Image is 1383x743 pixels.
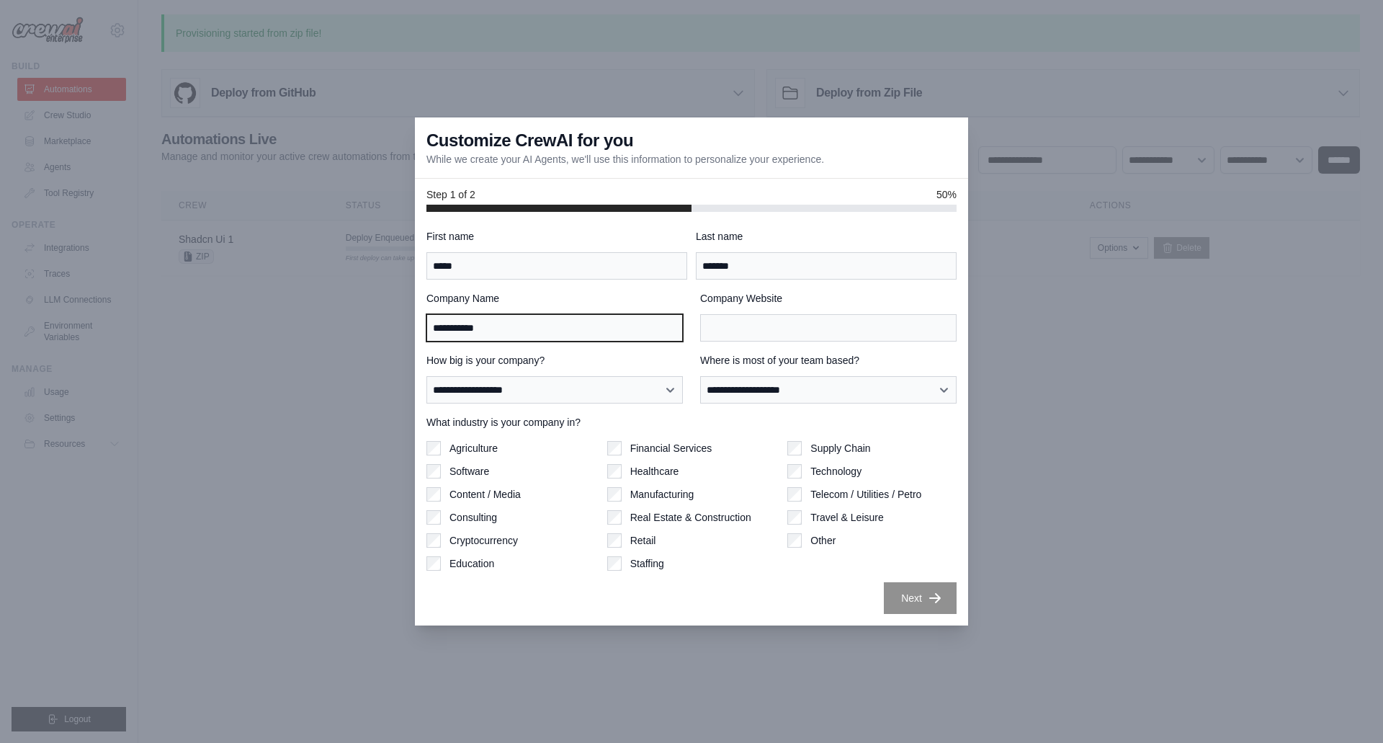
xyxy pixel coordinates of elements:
[700,353,957,368] label: Where is most of your team based?
[810,510,883,525] label: Travel & Leisure
[426,152,824,166] p: While we create your AI Agents, we'll use this information to personalize your experience.
[426,415,957,430] label: What industry is your company in?
[426,229,687,244] label: First name
[426,353,683,368] label: How big is your company?
[426,291,683,306] label: Company Name
[630,533,656,548] label: Retail
[630,441,712,455] label: Financial Services
[660,319,677,337] keeper-lock: Open Keeper Popup
[449,556,494,571] label: Education
[426,187,475,202] span: Step 1 of 2
[884,582,957,614] button: Next
[449,441,498,455] label: Agriculture
[810,533,836,548] label: Other
[449,487,521,502] label: Content / Media
[810,441,870,455] label: Supply Chain
[630,556,664,571] label: Staffing
[936,187,957,202] span: 50%
[630,464,679,479] label: Healthcare
[696,229,957,244] label: Last name
[630,487,694,502] label: Manufacturing
[449,510,497,525] label: Consulting
[810,464,861,479] label: Technology
[449,464,489,479] label: Software
[426,129,633,152] h3: Customize CrewAI for you
[700,291,957,306] label: Company Website
[449,533,518,548] label: Cryptocurrency
[810,487,921,502] label: Telecom / Utilities / Petro
[630,510,751,525] label: Real Estate & Construction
